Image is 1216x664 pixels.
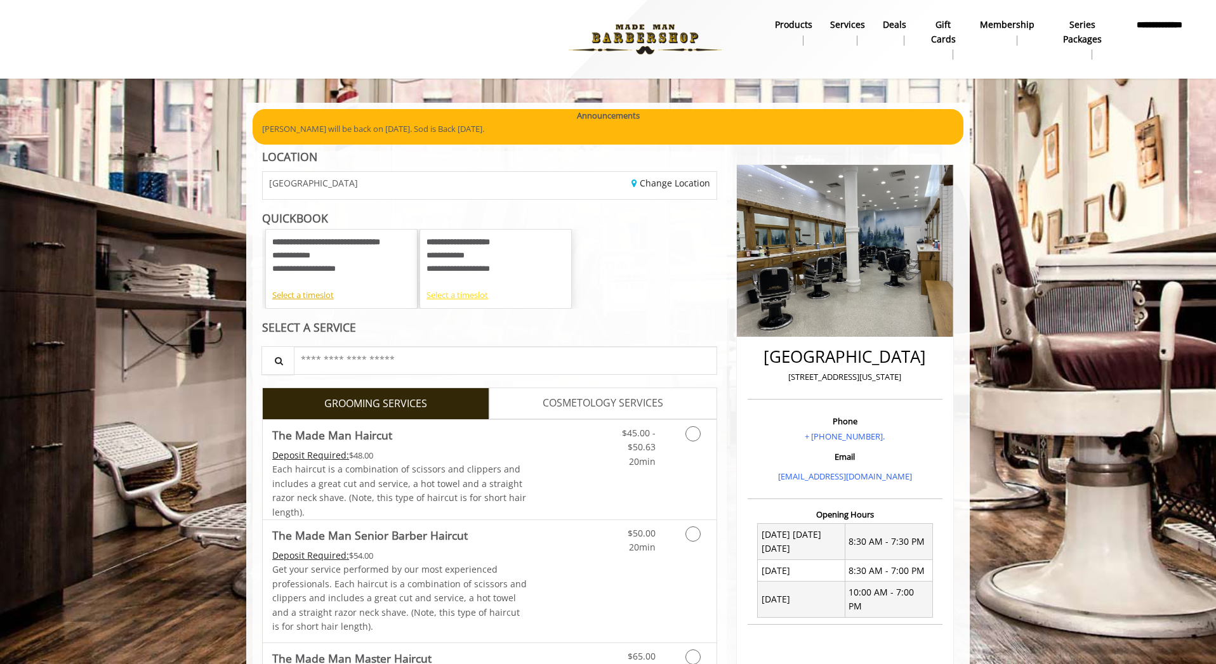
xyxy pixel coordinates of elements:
[558,4,732,74] img: Made Man Barbershop logo
[751,370,939,384] p: [STREET_ADDRESS][US_STATE]
[631,177,710,189] a: Change Location
[883,18,906,32] b: Deals
[766,16,821,49] a: Productsproducts
[758,582,845,618] td: [DATE]
[324,396,427,412] span: GROOMING SERVICES
[426,289,565,302] div: Select a timeslot
[980,18,1034,32] b: Membership
[272,448,527,462] div: $48.00
[262,122,954,136] p: [PERSON_NAME] will be back on [DATE]. Sod is Back [DATE].
[272,289,411,302] div: Select a timeslot
[262,211,328,226] b: QUICKBOOK
[758,524,845,560] td: [DATE] [DATE] [DATE]
[805,431,885,442] a: + [PHONE_NUMBER].
[272,563,527,634] p: Get your service performed by our most experienced professionals. Each haircut is a combination o...
[622,427,656,453] span: $45.00 - $50.63
[269,178,358,188] span: [GEOGRAPHIC_DATA]
[628,527,656,539] span: $50.00
[262,322,717,334] div: SELECT A SERVICE
[874,16,915,49] a: DealsDeals
[543,395,663,412] span: COSMETOLOGY SERVICES
[261,346,294,375] button: Service Search
[971,16,1043,49] a: MembershipMembership
[748,510,942,519] h3: Opening Hours
[751,417,939,426] h3: Phone
[751,348,939,366] h2: [GEOGRAPHIC_DATA]
[845,560,932,582] td: 8:30 AM - 7:00 PM
[1043,16,1121,63] a: Series packagesSeries packages
[821,16,874,49] a: ServicesServices
[272,549,349,561] span: This service needs some Advance to be paid before we block your appointment
[751,452,939,461] h3: Email
[1052,18,1113,46] b: Series packages
[778,471,912,482] a: [EMAIL_ADDRESS][DOMAIN_NAME]
[830,18,865,32] b: Services
[272,549,527,563] div: $54.00
[577,109,640,122] b: Announcements
[845,524,932,560] td: 8:30 AM - 7:30 PM
[915,16,971,63] a: Gift cardsgift cards
[272,449,349,461] span: This service needs some Advance to be paid before we block your appointment
[262,149,317,164] b: LOCATION
[629,541,656,553] span: 20min
[272,526,468,544] b: The Made Man Senior Barber Haircut
[758,560,845,582] td: [DATE]
[845,582,932,618] td: 10:00 AM - 7:00 PM
[775,18,812,32] b: products
[628,650,656,662] span: $65.00
[924,18,962,46] b: gift cards
[272,426,392,444] b: The Made Man Haircut
[629,455,656,467] span: 20min
[272,463,526,518] span: Each haircut is a combination of scissors and clippers and includes a great cut and service, a ho...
